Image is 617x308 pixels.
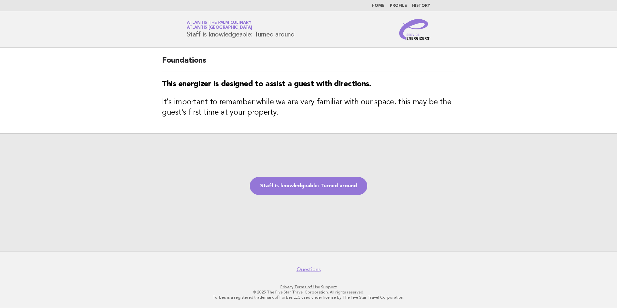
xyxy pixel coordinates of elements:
a: Support [321,285,337,289]
a: Atlantis The Palm CulinaryAtlantis [GEOGRAPHIC_DATA] [187,21,252,30]
strong: This energizer is designed to assist a guest with directions. [162,80,371,88]
p: · · [111,284,506,290]
a: Home [372,4,385,8]
p: Forbes is a registered trademark of Forbes LLC used under license by The Five Star Travel Corpora... [111,295,506,300]
a: History [412,4,430,8]
h1: Staff is knowledgeable: Turned around [187,21,295,38]
h2: Foundations [162,56,455,71]
h3: It's important to remember while we are very familiar with our space, this may be the guest's fir... [162,97,455,118]
a: Terms of Use [294,285,320,289]
a: Questions [297,266,321,273]
img: Service Energizers [399,19,430,40]
a: Staff is knowledgeable: Turned around [250,177,367,195]
p: © 2025 The Five Star Travel Corporation. All rights reserved. [111,290,506,295]
a: Profile [390,4,407,8]
a: Privacy [280,285,293,289]
span: Atlantis [GEOGRAPHIC_DATA] [187,26,252,30]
